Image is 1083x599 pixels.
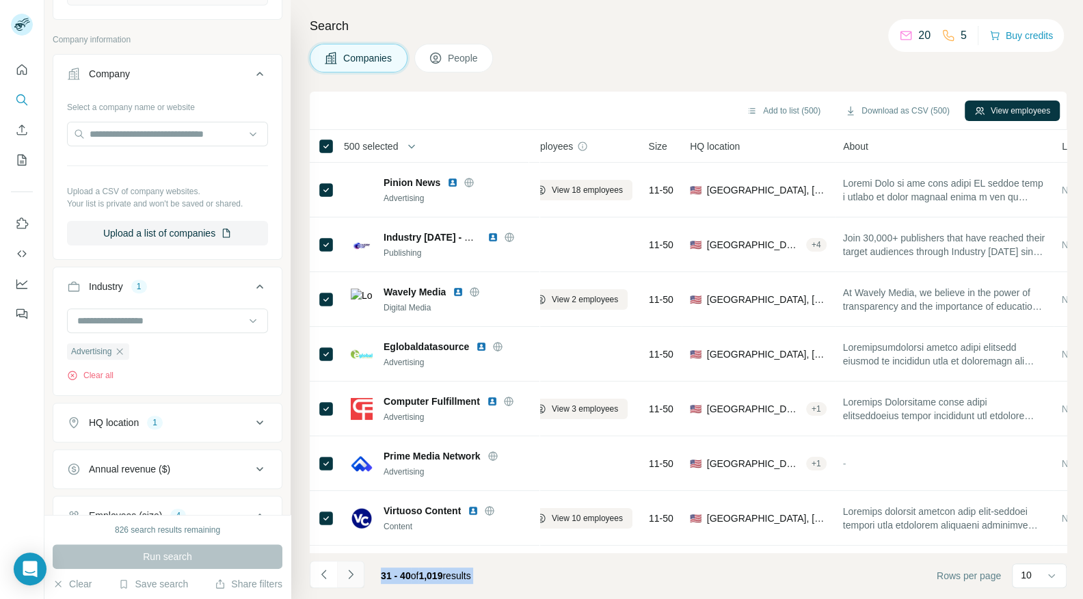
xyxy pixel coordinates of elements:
[53,499,282,537] button: Employees (size)4
[381,570,471,581] span: results
[118,577,188,591] button: Save search
[384,285,446,299] span: Wavely Media
[918,27,931,44] p: 20
[67,96,268,114] div: Select a company name or website
[806,239,827,251] div: + 4
[447,177,458,188] img: LinkedIn logo
[843,458,846,469] span: -
[707,511,827,525] span: [GEOGRAPHIC_DATA], [US_STATE]
[649,139,667,153] span: Size
[649,293,673,306] span: 11-50
[351,179,373,201] img: Logo of Pinion News
[843,341,1045,368] span: Loremipsumdolorsi ametco adipi elitsedd eiusmod te incididun utla et doloremagn ali enima minimve...
[11,148,33,172] button: My lists
[384,302,531,314] div: Digital Media
[487,396,498,407] img: LinkedIn logo
[843,395,1045,423] span: Loremips Dolorsitame conse adipi elitseddoeius tempor incididunt utl etdolore magna aliquaen admi...
[53,34,282,46] p: Company information
[526,180,632,200] button: View 18 employees
[649,511,673,525] span: 11-50
[115,524,220,536] div: 826 search results remaining
[337,561,364,588] button: Navigate to next page
[526,399,628,419] button: View 3 employees
[649,457,673,470] span: 11-50
[215,577,282,591] button: Share filters
[707,457,801,470] span: [GEOGRAPHIC_DATA]
[707,347,827,361] span: [GEOGRAPHIC_DATA], [US_STATE]
[53,270,282,308] button: Industry1
[384,356,531,369] div: Advertising
[310,561,337,588] button: Navigate to previous page
[53,57,282,96] button: Company
[690,511,701,525] span: 🇺🇸
[1021,568,1032,582] p: 10
[737,101,830,121] button: Add to list (500)
[690,183,701,197] span: 🇺🇸
[384,466,531,478] div: Advertising
[526,139,573,153] span: Employees
[67,369,113,382] button: Clear all
[71,345,111,358] span: Advertising
[453,287,464,297] img: LinkedIn logo
[344,139,398,153] span: 500 selected
[384,411,531,423] div: Advertising
[89,509,162,522] div: Employees (size)
[937,569,1001,583] span: Rows per page
[351,453,373,475] img: Logo of Prime Media Network
[384,232,671,243] span: Industry [DATE] - Market Research Reports and PR distribution
[11,118,33,142] button: Enrich CSV
[965,101,1060,121] button: View employees
[384,247,531,259] div: Publishing
[649,347,673,361] span: 11-50
[381,570,411,581] span: 31 - 40
[468,505,479,516] img: LinkedIn logo
[411,570,419,581] span: of
[11,302,33,326] button: Feedback
[310,16,1067,36] h4: Search
[707,238,801,252] span: [GEOGRAPHIC_DATA]
[552,293,618,306] span: View 2 employees
[707,402,801,416] span: [GEOGRAPHIC_DATA], [US_STATE]
[552,184,623,196] span: View 18 employees
[11,57,33,82] button: Quick start
[351,289,373,310] img: Logo of Wavely Media
[384,395,480,408] span: Computer Fulfillment
[89,416,139,429] div: HQ location
[690,457,701,470] span: 🇺🇸
[351,507,373,529] img: Logo of Virtuoso Content
[351,398,373,420] img: Logo of Computer Fulfillment
[649,183,673,197] span: 11-50
[552,512,623,524] span: View 10 employees
[343,51,393,65] span: Companies
[707,293,827,306] span: [GEOGRAPHIC_DATA], [US_STATE]
[806,457,827,470] div: + 1
[526,508,632,529] button: View 10 employees
[707,183,827,197] span: [GEOGRAPHIC_DATA], [US_STATE]
[89,280,123,293] div: Industry
[351,234,373,256] img: Logo of Industry Today - Market Research Reports and PR distribution
[843,505,1045,532] span: Loremips dolorsit ametcon adip elit-seddoei tempori utla etdolorem aliquaeni adminimve quisn. Exe...
[806,403,827,415] div: + 1
[53,453,282,485] button: Annual revenue ($)
[843,231,1045,258] span: Join 30,000+ publishers that have reached their target audiences through Industry [DATE] since [D...
[67,221,268,245] button: Upload a list of companies
[649,238,673,252] span: 11-50
[961,27,967,44] p: 5
[690,139,740,153] span: HQ location
[89,67,130,81] div: Company
[835,101,959,121] button: Download as CSV (500)
[147,416,163,429] div: 1
[690,347,701,361] span: 🇺🇸
[11,241,33,266] button: Use Surfe API
[131,280,147,293] div: 1
[384,520,531,533] div: Content
[989,26,1053,45] button: Buy credits
[843,176,1045,204] span: Loremi Dolo si ame cons adipi EL seddoe temp i utlabo et dolor magnaal enima m ven qu nostru exer...
[448,51,479,65] span: People
[11,211,33,236] button: Use Surfe on LinkedIn
[89,462,170,476] div: Annual revenue ($)
[11,88,33,112] button: Search
[351,343,373,365] img: Logo of Eglobaldatasource
[53,577,92,591] button: Clear
[170,509,186,522] div: 4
